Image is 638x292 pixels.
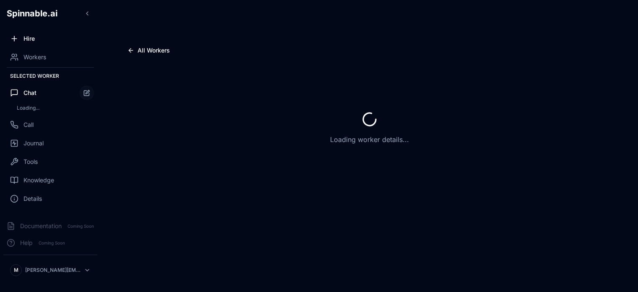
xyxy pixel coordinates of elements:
div: Selected Worker [3,69,97,83]
span: M [14,267,18,274]
span: Help [20,239,33,247]
span: Journal [23,139,44,147]
div: Loading... [13,103,94,113]
button: All Workers [121,44,177,57]
span: Spinnable [7,8,57,18]
span: Chat [23,89,36,97]
button: Start new chat [80,86,94,100]
button: M[PERSON_NAME][EMAIL_ADDRESS][DOMAIN_NAME] [7,262,94,279]
span: Coming Soon [36,239,68,247]
span: Documentation [20,222,62,230]
span: Knowledge [23,176,54,184]
span: .ai [47,8,57,18]
span: Details [23,195,42,203]
p: [PERSON_NAME][EMAIL_ADDRESS][DOMAIN_NAME] [25,267,81,274]
span: Tools [23,158,38,166]
span: Coming Soon [65,222,96,230]
span: Workers [23,53,46,61]
p: Loading worker details... [330,134,409,145]
span: Call [23,121,34,129]
span: Hire [23,34,35,43]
